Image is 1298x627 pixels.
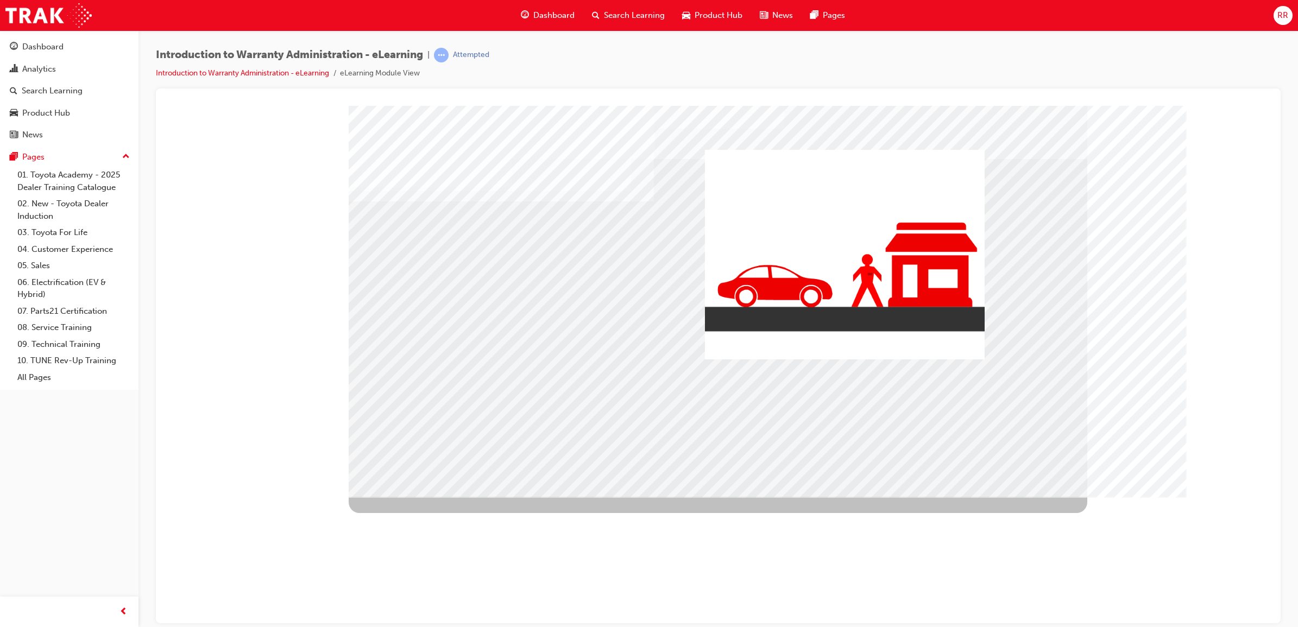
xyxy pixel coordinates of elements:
[13,224,134,241] a: 03. Toyota For Life
[13,167,134,195] a: 01. Toyota Academy - 2025 Dealer Training Catalogue
[4,35,134,147] button: DashboardAnalyticsSearch LearningProduct HubNews
[802,4,854,27] a: pages-iconPages
[13,195,134,224] a: 02. New - Toyota Dealer Induction
[4,81,134,101] a: Search Learning
[4,125,134,145] a: News
[682,9,690,22] span: car-icon
[521,9,529,22] span: guage-icon
[772,9,793,22] span: News
[533,9,575,22] span: Dashboard
[13,369,134,386] a: All Pages
[10,65,18,74] span: chart-icon
[10,86,17,96] span: search-icon
[583,4,673,27] a: search-iconSearch Learning
[156,49,423,61] span: Introduction to Warranty Administration - eLearning
[4,37,134,57] a: Dashboard
[13,352,134,369] a: 10. TUNE Rev-Up Training
[156,68,329,78] a: Introduction to Warranty Administration - eLearning
[22,151,45,163] div: Pages
[823,9,845,22] span: Pages
[760,9,768,22] span: news-icon
[13,319,134,336] a: 08. Service Training
[695,9,742,22] span: Product Hub
[4,147,134,167] button: Pages
[10,130,18,140] span: news-icon
[512,4,583,27] a: guage-iconDashboard
[22,85,83,97] div: Search Learning
[22,41,64,53] div: Dashboard
[673,4,751,27] a: car-iconProduct Hub
[1277,9,1288,22] span: RR
[10,153,18,162] span: pages-icon
[340,67,420,80] li: eLearning Module View
[13,274,134,303] a: 06. Electrification (EV & Hybrid)
[22,63,56,75] div: Analytics
[1274,6,1293,25] button: RR
[453,50,489,60] div: Attempted
[119,605,128,619] span: prev-icon
[13,241,134,258] a: 04. Customer Experience
[427,49,430,61] span: |
[751,4,802,27] a: news-iconNews
[10,42,18,52] span: guage-icon
[592,9,600,22] span: search-icon
[5,3,92,28] img: Trak
[22,129,43,141] div: News
[4,59,134,79] a: Analytics
[122,150,130,164] span: up-icon
[4,103,134,123] a: Product Hub
[22,107,70,119] div: Product Hub
[13,336,134,353] a: 09. Technical Training
[13,303,134,320] a: 07. Parts21 Certification
[604,9,665,22] span: Search Learning
[10,109,18,118] span: car-icon
[434,48,449,62] span: learningRecordVerb_ATTEMPT-icon
[13,257,134,274] a: 05. Sales
[810,9,818,22] span: pages-icon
